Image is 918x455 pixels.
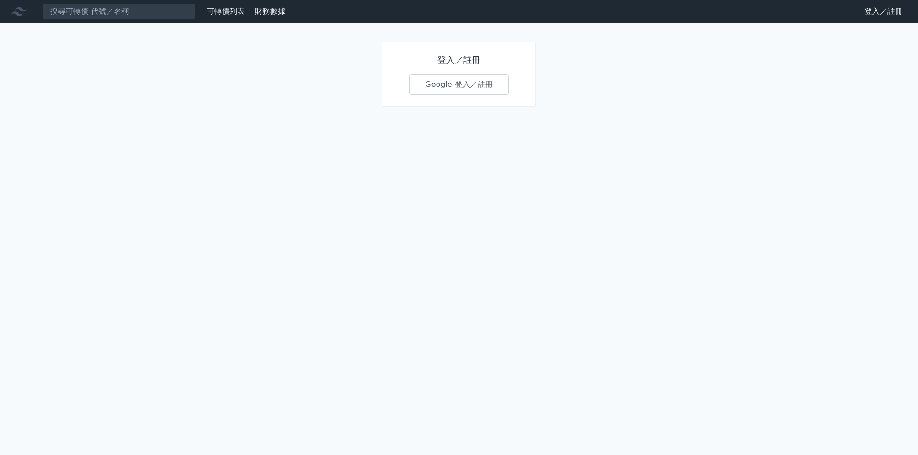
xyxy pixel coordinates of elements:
[207,7,245,16] a: 可轉債列表
[857,4,910,19] a: 登入／註冊
[42,3,195,20] input: 搜尋可轉債 代號／名稱
[409,53,509,67] h1: 登入／註冊
[255,7,285,16] a: 財務數據
[409,74,509,95] a: Google 登入／註冊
